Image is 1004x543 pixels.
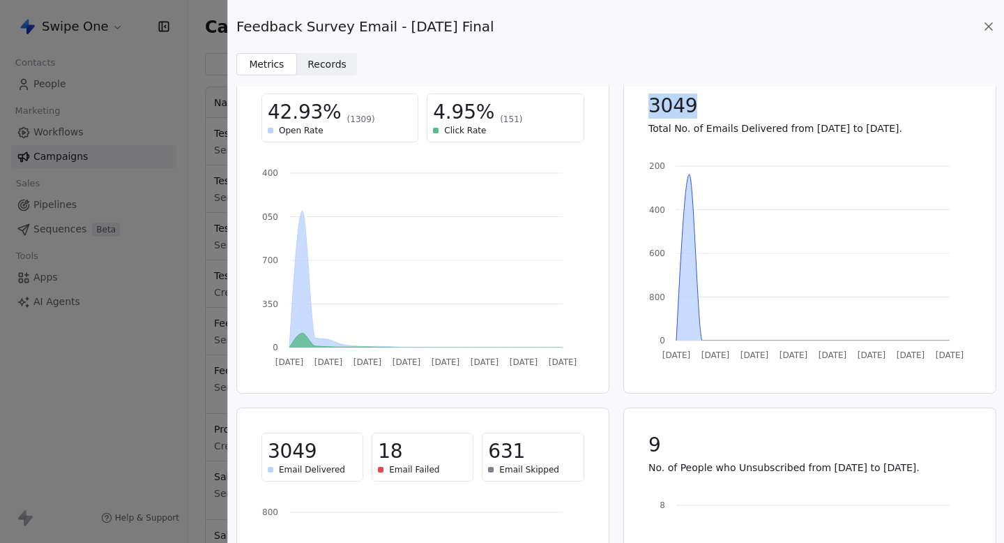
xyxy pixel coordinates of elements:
[275,357,304,367] tspan: [DATE]
[740,350,768,360] tspan: [DATE]
[779,350,807,360] tspan: [DATE]
[701,350,729,360] tspan: [DATE]
[648,121,971,135] p: Total No. of Emails Delivered from [DATE] to [DATE].
[649,292,665,302] tspan: 800
[648,461,971,475] p: No. of People who Unsubscribed from [DATE] to [DATE].
[433,100,494,125] span: 4.95%
[644,248,665,258] tspan: 1600
[279,125,324,136] span: Open Rate
[488,439,525,464] span: 631
[857,350,885,360] tspan: [DATE]
[262,299,278,309] tspan: 350
[660,500,665,510] tspan: 8
[662,350,690,360] tspan: [DATE]
[262,255,278,265] tspan: 700
[353,357,382,367] tspan: [DATE]
[644,205,665,215] tspan: 2400
[471,357,499,367] tspan: [DATE]
[378,439,402,464] span: 18
[549,357,577,367] tspan: [DATE]
[444,125,486,136] span: Click Rate
[347,114,375,125] span: (1309)
[660,336,665,345] tspan: 0
[389,464,439,475] span: Email Failed
[393,357,421,367] tspan: [DATE]
[307,57,347,72] span: Records
[500,114,522,125] span: (151)
[257,507,278,517] tspan: 3800
[644,161,665,171] tspan: 3200
[510,357,538,367] tspan: [DATE]
[236,17,494,36] span: Feedback Survey Email - [DATE] Final
[314,357,343,367] tspan: [DATE]
[273,343,278,352] tspan: 0
[279,464,345,475] span: Email Delivered
[257,168,278,178] tspan: 1400
[935,350,964,360] tspan: [DATE]
[432,357,460,367] tspan: [DATE]
[896,350,925,360] tspan: [DATE]
[268,439,317,464] span: 3049
[499,464,559,475] span: Email Skipped
[268,100,342,125] span: 42.93%
[648,94,697,119] span: 3049
[648,433,661,458] span: 9
[257,212,278,222] tspan: 1050
[818,350,846,360] tspan: [DATE]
